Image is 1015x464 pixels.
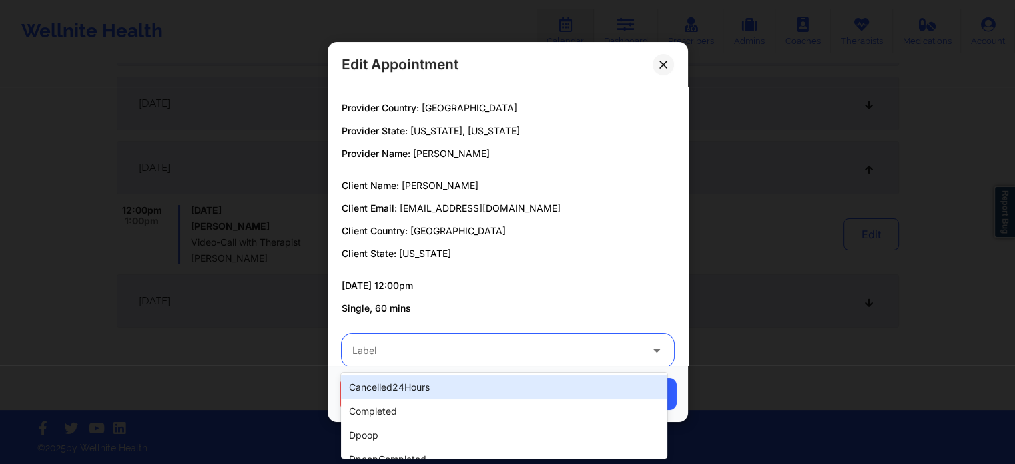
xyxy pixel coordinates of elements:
p: Single, 60 mins [342,302,674,315]
div: completed [341,399,667,423]
span: [GEOGRAPHIC_DATA] [422,102,517,113]
p: Client Email: [342,202,674,215]
span: [PERSON_NAME] [413,148,490,159]
span: [GEOGRAPHIC_DATA] [410,225,506,236]
div: cancelled24Hours [341,375,667,399]
span: [US_STATE] [399,248,451,259]
div: dpoop [341,423,667,447]
span: [PERSON_NAME] [402,180,478,191]
p: Provider Name: [342,147,674,160]
p: Client State: [342,247,674,260]
p: [DATE] 12:00pm [342,279,674,292]
p: Client Name: [342,179,674,192]
button: Cancel Appointment [339,378,477,410]
h2: Edit Appointment [342,55,458,73]
button: Save Changes [568,378,676,410]
p: Provider State: [342,124,674,138]
span: [EMAIL_ADDRESS][DOMAIN_NAME] [400,202,561,214]
p: Client Country: [342,224,674,238]
p: Provider Country: [342,101,674,115]
span: [US_STATE], [US_STATE] [410,125,520,136]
